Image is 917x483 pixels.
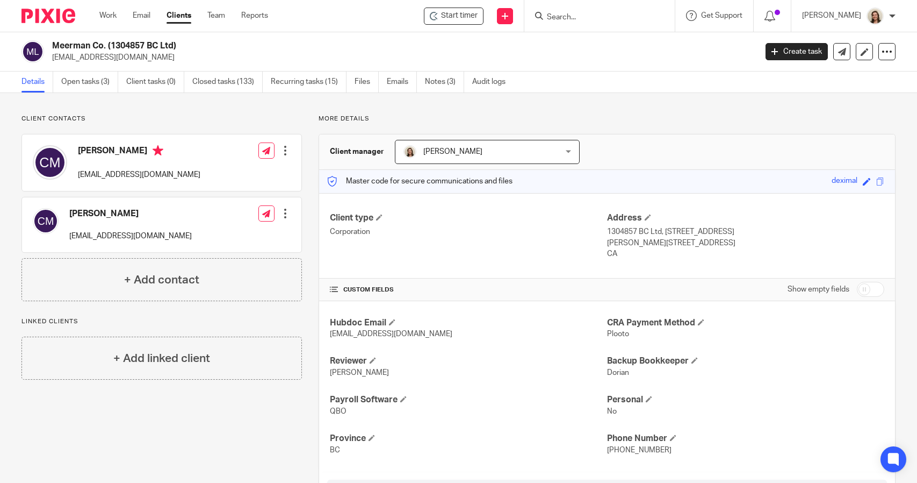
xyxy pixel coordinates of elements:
[330,394,607,406] h4: Payroll Software
[425,72,464,93] a: Notes (3)
[701,12,742,19] span: Get Support
[766,43,828,60] a: Create task
[330,356,607,367] h4: Reviewer
[21,72,53,93] a: Details
[423,148,482,155] span: [PERSON_NAME]
[330,408,346,415] span: QBO
[330,212,607,224] h4: Client type
[330,317,607,329] h4: Hubdoc Email
[21,317,302,326] p: Linked clients
[607,433,884,444] h4: Phone Number
[355,72,379,93] a: Files
[472,72,514,93] a: Audit logs
[69,208,192,219] h4: [PERSON_NAME]
[99,10,117,21] a: Work
[330,286,607,294] h4: CUSTOM FIELDS
[330,330,452,338] span: [EMAIL_ADDRESS][DOMAIN_NAME]
[192,72,263,93] a: Closed tasks (133)
[424,8,483,25] div: Meerman Co. (1304857 BC Ltd)
[33,145,67,180] img: svg%3E
[78,169,200,180] p: [EMAIL_ADDRESS][DOMAIN_NAME]
[133,10,150,21] a: Email
[607,408,617,415] span: No
[78,145,200,159] h4: [PERSON_NAME]
[113,350,210,367] h4: + Add linked client
[271,72,346,93] a: Recurring tasks (15)
[403,145,416,158] img: Morgan.JPG
[327,176,512,187] p: Master code for secure communications and files
[33,208,59,234] img: svg%3E
[330,146,384,157] h3: Client manager
[546,13,642,23] input: Search
[330,433,607,444] h4: Province
[61,72,118,93] a: Open tasks (3)
[607,226,884,237] p: 1304857 BC Ltd, [STREET_ADDRESS]
[607,248,884,259] p: CA
[21,115,302,123] p: Client contacts
[21,9,75,23] img: Pixie
[607,369,629,377] span: Dorian
[69,231,192,241] p: [EMAIL_ADDRESS][DOMAIN_NAME]
[607,238,884,248] p: [PERSON_NAME][STREET_ADDRESS]
[207,10,225,21] a: Team
[52,52,749,63] p: [EMAIL_ADDRESS][DOMAIN_NAME]
[867,8,884,25] img: Morgan.JPG
[124,272,199,288] h4: + Add contact
[802,10,861,21] p: [PERSON_NAME]
[52,40,610,52] h2: Meerman Co. (1304857 BC Ltd)
[319,115,896,123] p: More details
[21,40,44,63] img: svg%3E
[241,10,268,21] a: Reports
[607,330,629,338] span: Plooto
[330,226,607,237] p: Corporation
[832,175,857,188] div: deximal
[607,356,884,367] h4: Backup Bookkeeper
[387,72,417,93] a: Emails
[441,10,478,22] span: Start timer
[330,446,340,454] span: BC
[126,72,184,93] a: Client tasks (0)
[330,369,389,377] span: [PERSON_NAME]
[167,10,191,21] a: Clients
[607,446,671,454] span: [PHONE_NUMBER]
[607,212,884,224] h4: Address
[607,317,884,329] h4: CRA Payment Method
[153,145,163,156] i: Primary
[607,394,884,406] h4: Personal
[788,284,849,295] label: Show empty fields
